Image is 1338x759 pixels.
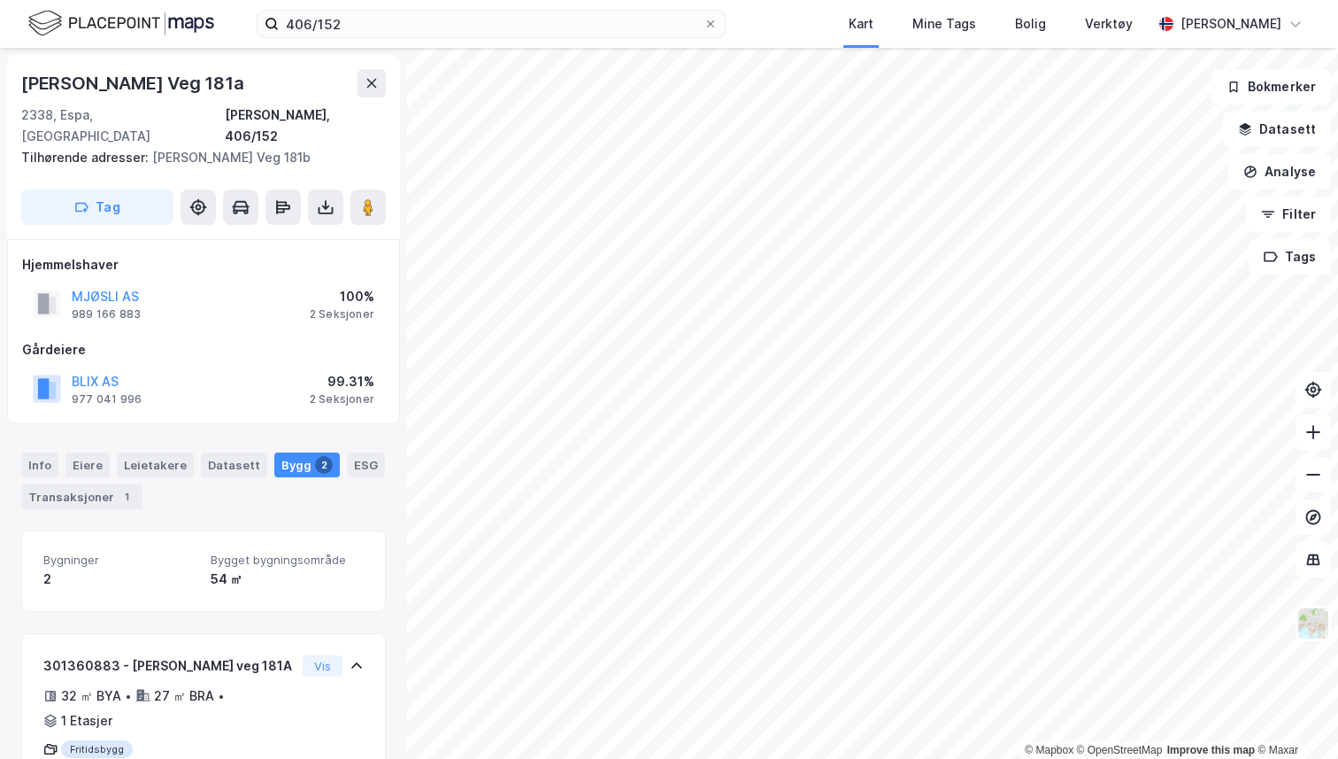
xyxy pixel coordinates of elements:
[1211,69,1331,105] button: Bokmerker
[1250,674,1338,759] iframe: Chat Widget
[310,392,374,407] div: 2 Seksjoner
[218,689,225,703] div: •
[1180,13,1281,35] div: [PERSON_NAME]
[21,105,225,147] div: 2338, Espa, [GEOGRAPHIC_DATA]
[315,456,333,474] div: 2
[347,453,385,477] div: ESG
[21,453,58,477] div: Info
[1296,607,1330,640] img: Z
[310,286,374,307] div: 100%
[21,147,372,168] div: [PERSON_NAME] Veg 181b
[125,689,132,703] div: •
[279,11,704,37] input: Søk på adresse, matrikkel, gårdeiere, leietakere eller personer
[225,105,386,147] div: [PERSON_NAME], 406/152
[21,150,152,165] span: Tilhørende adresser:
[1249,239,1331,275] button: Tags
[211,553,364,568] span: Bygget bygningsområde
[1015,13,1046,35] div: Bolig
[211,569,364,590] div: 54 ㎡
[201,453,267,477] div: Datasett
[22,339,385,360] div: Gårdeiere
[1025,744,1073,756] a: Mapbox
[310,307,374,321] div: 2 Seksjoner
[43,553,196,568] span: Bygninger
[28,8,214,39] img: logo.f888ab2527a4732fd821a326f86c7f29.svg
[310,371,374,392] div: 99.31%
[1077,744,1163,756] a: OpenStreetMap
[43,569,196,590] div: 2
[303,655,342,677] button: Vis
[118,488,135,506] div: 1
[72,307,141,321] div: 989 166 883
[43,655,296,677] div: 301360883 - [PERSON_NAME] veg 181A
[1246,197,1331,232] button: Filter
[1223,112,1331,147] button: Datasett
[1250,674,1338,759] div: Kontrollprogram for chat
[21,190,173,225] button: Tag
[274,453,340,477] div: Bygg
[22,254,385,275] div: Hjemmelshaver
[21,69,248,97] div: [PERSON_NAME] Veg 181a
[72,392,142,407] div: 977 041 996
[849,13,873,35] div: Kart
[1085,13,1133,35] div: Verktøy
[1228,154,1331,190] button: Analyse
[117,453,194,477] div: Leietakere
[1167,744,1255,756] a: Improve this map
[912,13,976,35] div: Mine Tags
[154,685,214,707] div: 27 ㎡ BRA
[65,453,110,477] div: Eiere
[21,484,142,509] div: Transaksjoner
[61,710,112,732] div: 1 Etasjer
[61,685,121,707] div: 32 ㎡ BYA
